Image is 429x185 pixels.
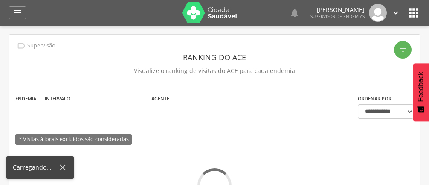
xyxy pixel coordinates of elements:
div: Filtro [394,41,412,59]
a:  [290,4,300,22]
label: Endemia [15,95,36,102]
p: Supervisão [27,42,55,49]
label: Ordenar por [358,95,391,102]
i:  [17,41,26,50]
div: Carregando... [13,163,58,172]
i:  [290,8,300,18]
span: Supervisor de Endemias [310,13,365,19]
p: Visualize o ranking de visitas do ACE para cada endemia [15,65,414,77]
label: Intervalo [45,95,70,102]
span: Feedback [417,72,425,102]
i:  [12,8,23,18]
i:  [399,46,407,54]
header: Ranking do ACE [15,50,414,65]
p: [PERSON_NAME] [310,7,365,13]
label: Agente [151,95,169,102]
a:  [391,4,400,22]
span: * Visitas à locais excluídos são consideradas [15,134,132,145]
a:  [9,6,26,19]
i:  [391,8,400,18]
i:  [407,6,420,20]
button: Feedback - Mostrar pesquisa [413,63,429,121]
